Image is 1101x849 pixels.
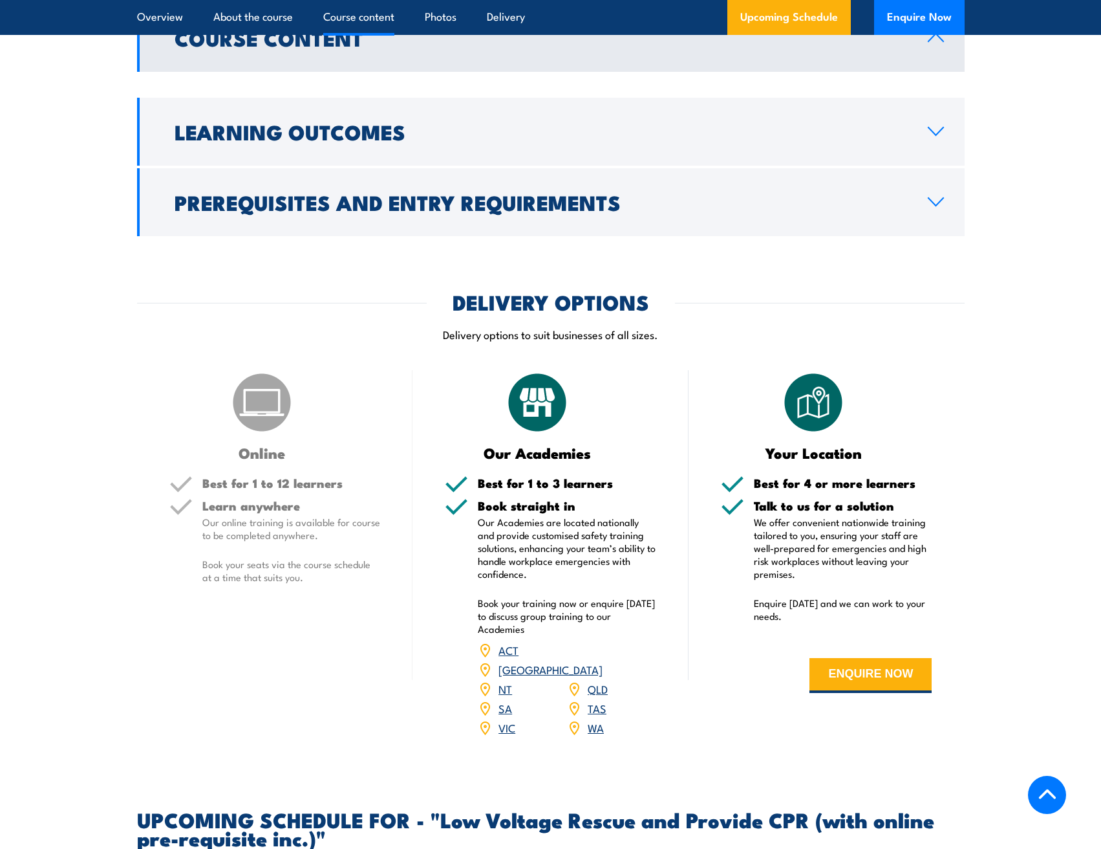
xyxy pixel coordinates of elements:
[137,4,965,72] a: Course Content
[137,168,965,236] a: Prerequisites and Entry Requirements
[754,500,932,512] h5: Talk to us for a solution
[445,445,630,460] h3: Our Academies
[478,477,656,489] h5: Best for 1 to 3 learners
[175,122,907,140] h2: Learning Outcomes
[202,558,381,584] p: Book your seats via the course schedule at a time that suits you.
[137,810,965,846] h2: UPCOMING SCHEDULE FOR - "Low Voltage Rescue and Provide CPR (with online pre-requisite inc.)"
[478,597,656,635] p: Book your training now or enquire [DATE] to discuss group training to our Academies
[202,477,381,489] h5: Best for 1 to 12 learners
[809,658,932,693] button: ENQUIRE NOW
[137,327,965,342] p: Delivery options to suit businesses of all sizes.
[498,720,515,735] a: VIC
[175,28,907,47] h2: Course Content
[721,445,906,460] h3: Your Location
[202,516,381,542] p: Our online training is available for course to be completed anywhere.
[498,681,512,696] a: NT
[754,597,932,623] p: Enquire [DATE] and we can work to your needs.
[754,516,932,580] p: We offer convenient nationwide training tailored to you, ensuring your staff are well-prepared fo...
[478,516,656,580] p: Our Academies are located nationally and provide customised safety training solutions, enhancing ...
[588,700,606,716] a: TAS
[498,700,512,716] a: SA
[498,642,518,657] a: ACT
[754,477,932,489] h5: Best for 4 or more learners
[478,500,656,512] h5: Book straight in
[137,98,965,166] a: Learning Outcomes
[498,661,603,677] a: [GEOGRAPHIC_DATA]
[588,681,608,696] a: QLD
[169,445,355,460] h3: Online
[588,720,604,735] a: WA
[175,193,907,211] h2: Prerequisites and Entry Requirements
[453,292,649,311] h2: DELIVERY OPTIONS
[202,500,381,512] h5: Learn anywhere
